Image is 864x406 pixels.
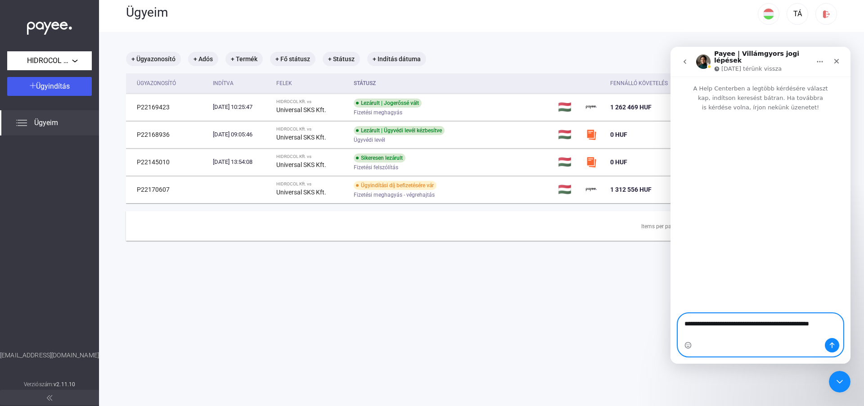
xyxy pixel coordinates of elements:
[126,52,181,66] mat-chip: + Ügyazonosító
[758,3,779,25] button: HU
[554,94,582,121] td: 🇭🇺
[554,121,582,148] td: 🇭🇺
[16,117,27,128] img: list.svg
[213,103,269,112] div: [DATE] 10:25:47
[27,55,72,66] span: HIDROCOL Kft.
[126,121,209,148] td: P22168936
[670,47,850,364] iframe: Intercom live chat
[213,78,269,89] div: Indítva
[790,9,805,19] div: TÁ
[354,99,422,108] div: Lezárult | Jogerőssé vált
[610,131,627,138] span: 0 HUF
[225,52,263,66] mat-chip: + Termék
[276,181,346,187] div: HIDROCOL Kft. vs
[270,52,315,66] mat-chip: + Fő státusz
[188,52,218,66] mat-chip: + Adós
[350,73,554,94] th: Státusz
[276,189,326,196] strong: Universal SKS Kft.
[126,94,209,121] td: P22169423
[213,130,269,139] div: [DATE] 09:05:46
[610,104,652,111] span: 1 262 469 HUF
[126,5,758,20] div: Ügyeim
[822,9,831,19] img: logout-red
[323,52,360,66] mat-chip: + Státusz
[276,78,292,89] div: Felek
[610,78,668,89] div: Fennálló követelés
[213,78,234,89] div: Indítva
[610,78,702,89] div: Fennálló követelés
[276,78,346,89] div: Felek
[276,106,326,113] strong: Universal SKS Kft.
[126,176,209,203] td: P22170607
[354,153,405,162] div: Sikeresen lezárult
[137,78,176,89] div: Ügyazonosító
[30,82,36,89] img: plus-white.svg
[367,52,426,66] mat-chip: + Indítás dátuma
[763,9,774,19] img: HU
[34,117,58,128] span: Ügyeim
[7,51,92,70] button: HIDROCOL Kft.
[610,186,652,193] span: 1 312 556 HUF
[354,189,435,200] span: Fizetési meghagyás - végrehajtás
[586,129,597,140] img: szamlazzhu-mini
[829,371,850,392] iframe: Intercom live chat
[586,102,597,113] img: payee-logo
[36,82,70,90] span: Ügyindítás
[354,181,436,190] div: Ügyindítási díj befizetésére vár
[276,126,346,132] div: HIDROCOL Kft. vs
[554,149,582,176] td: 🇭🇺
[276,99,346,104] div: HIDROCOL Kft. vs
[137,78,206,89] div: Ügyazonosító
[213,158,269,167] div: [DATE] 13:54:08
[554,176,582,203] td: 🇭🇺
[354,135,385,145] span: Ügyvédi levél
[7,77,92,96] button: Ügyindítás
[276,154,346,159] div: HIDROCOL Kft. vs
[586,184,597,195] img: payee-logo
[276,134,326,141] strong: Universal SKS Kft.
[586,157,597,167] img: szamlazzhu-mini
[276,161,326,168] strong: Universal SKS Kft.
[787,3,808,25] button: TÁ
[641,221,679,232] div: Items per page:
[54,381,75,388] strong: v2.11.10
[354,162,398,173] span: Fizetési felszólítás
[354,126,445,135] div: Lezárult | Ügyvédi levél kézbesítve
[354,107,402,118] span: Fizetési meghagyás
[610,158,627,166] span: 0 HUF
[27,17,72,35] img: white-payee-white-dot.svg
[126,149,209,176] td: P22145010
[47,395,52,401] img: arrow-double-left-grey.svg
[815,3,837,25] button: logout-red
